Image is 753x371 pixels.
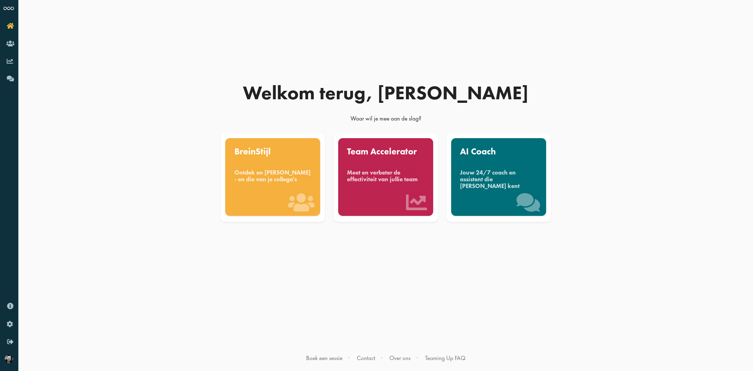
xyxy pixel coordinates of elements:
[332,134,439,222] a: Team Accelerator Meet en verbeter de effectiviteit van jullie team
[389,354,411,362] a: Over ons
[306,354,342,362] a: Boek een sessie
[445,134,552,222] a: AI Coach Jouw 24/7 coach en assistent die [PERSON_NAME] kent
[234,147,311,156] div: BreinStijl
[216,114,555,126] div: Waar wil je mee aan de slag?
[347,169,424,183] div: Meet en verbeter de effectiviteit van jullie team
[234,169,311,183] div: Ontdek en [PERSON_NAME] - en die van je collega's
[460,147,537,156] div: AI Coach
[216,83,555,102] div: Welkom terug, [PERSON_NAME]
[347,147,424,156] div: Team Accelerator
[460,169,537,190] div: Jouw 24/7 coach en assistent die [PERSON_NAME] kent
[425,354,465,362] a: Teaming Up FAQ
[357,354,375,362] a: Contact
[219,134,326,222] a: BreinStijl Ontdek en [PERSON_NAME] - en die van je collega's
